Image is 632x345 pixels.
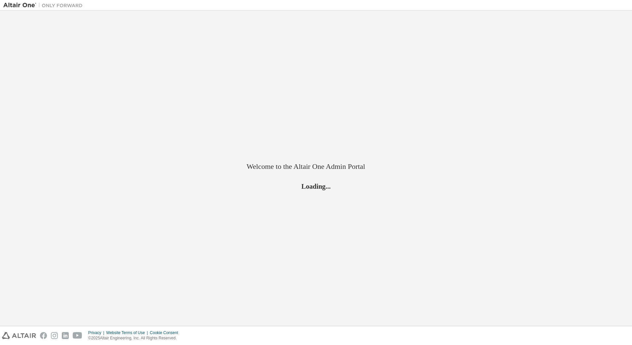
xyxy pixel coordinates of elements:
[73,332,82,339] img: youtube.svg
[2,332,36,339] img: altair_logo.svg
[3,2,86,9] img: Altair One
[62,332,69,339] img: linkedin.svg
[51,332,58,339] img: instagram.svg
[150,330,182,335] div: Cookie Consent
[40,332,47,339] img: facebook.svg
[88,330,106,335] div: Privacy
[247,162,385,171] h2: Welcome to the Altair One Admin Portal
[247,182,385,191] h2: Loading...
[106,330,150,335] div: Website Terms of Use
[88,335,182,341] p: © 2025 Altair Engineering, Inc. All Rights Reserved.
